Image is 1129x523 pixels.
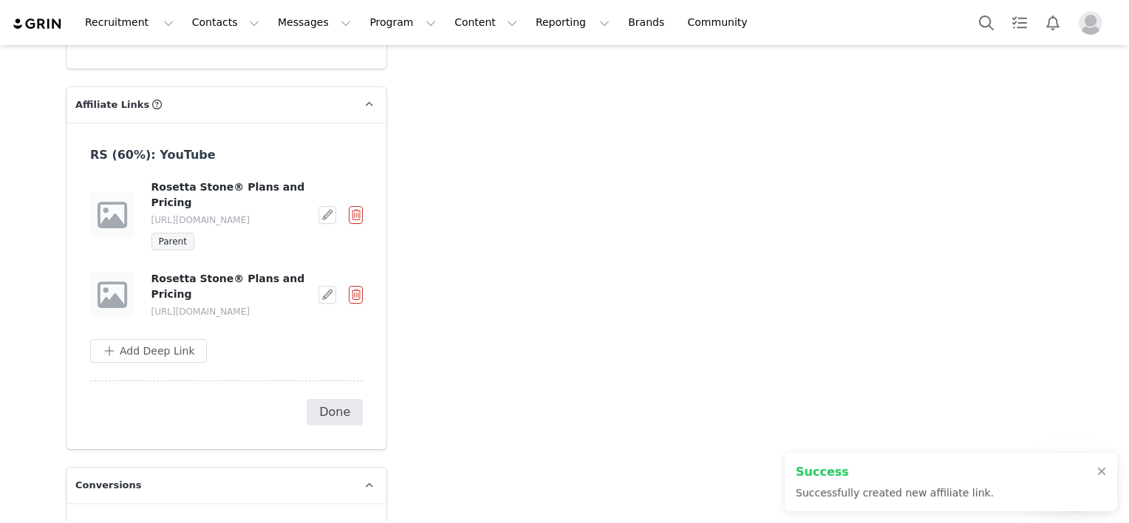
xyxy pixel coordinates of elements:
[527,6,618,39] button: Reporting
[307,399,363,425] button: Done
[1070,11,1117,35] button: Profile
[151,305,310,318] p: [URL][DOMAIN_NAME]
[679,6,763,39] a: Community
[269,6,360,39] button: Messages
[970,6,1003,39] button: Search
[151,233,194,250] span: Parent
[151,180,310,211] h4: Rosetta Stone® Plans and Pricing
[151,271,310,302] h4: Rosetta Stone® Plans and Pricing
[75,98,149,112] span: Affiliate Links
[151,213,310,227] p: [URL][DOMAIN_NAME]
[90,339,207,363] button: Add Deep Link
[796,463,994,481] h2: Success
[446,6,526,39] button: Content
[75,478,142,493] span: Conversions
[1079,11,1102,35] img: placeholder-profile.jpg
[1003,6,1036,39] a: Tasks
[90,146,329,164] h3: RS (60%): YouTube
[361,6,445,39] button: Program
[796,485,994,501] p: Successfully created new affiliate link.
[619,6,678,39] a: Brands
[12,17,64,31] img: grin logo
[1037,6,1069,39] button: Notifications
[183,6,268,39] button: Contacts
[12,12,607,28] body: Rich Text Area. Press ALT-0 for help.
[76,6,183,39] button: Recruitment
